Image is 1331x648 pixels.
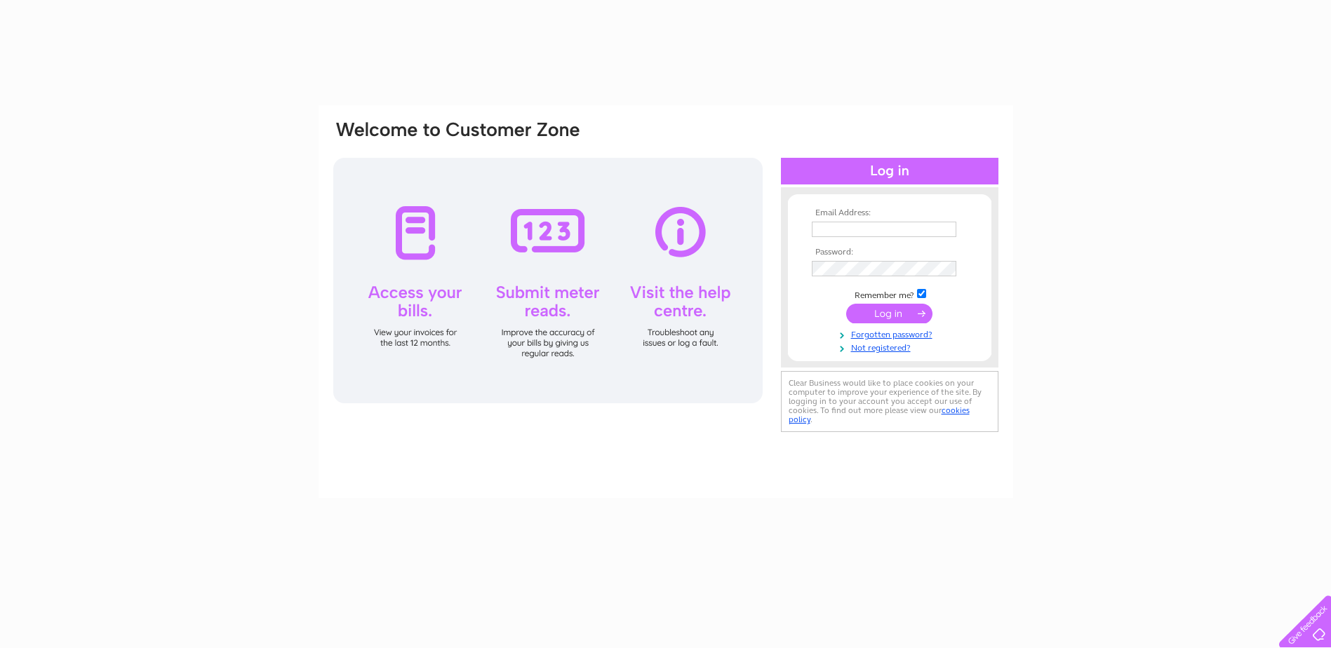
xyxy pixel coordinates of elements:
[808,248,971,257] th: Password:
[808,287,971,301] td: Remember me?
[812,327,971,340] a: Forgotten password?
[846,304,932,323] input: Submit
[808,208,971,218] th: Email Address:
[781,371,998,432] div: Clear Business would like to place cookies on your computer to improve your experience of the sit...
[812,340,971,353] a: Not registered?
[789,405,970,424] a: cookies policy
